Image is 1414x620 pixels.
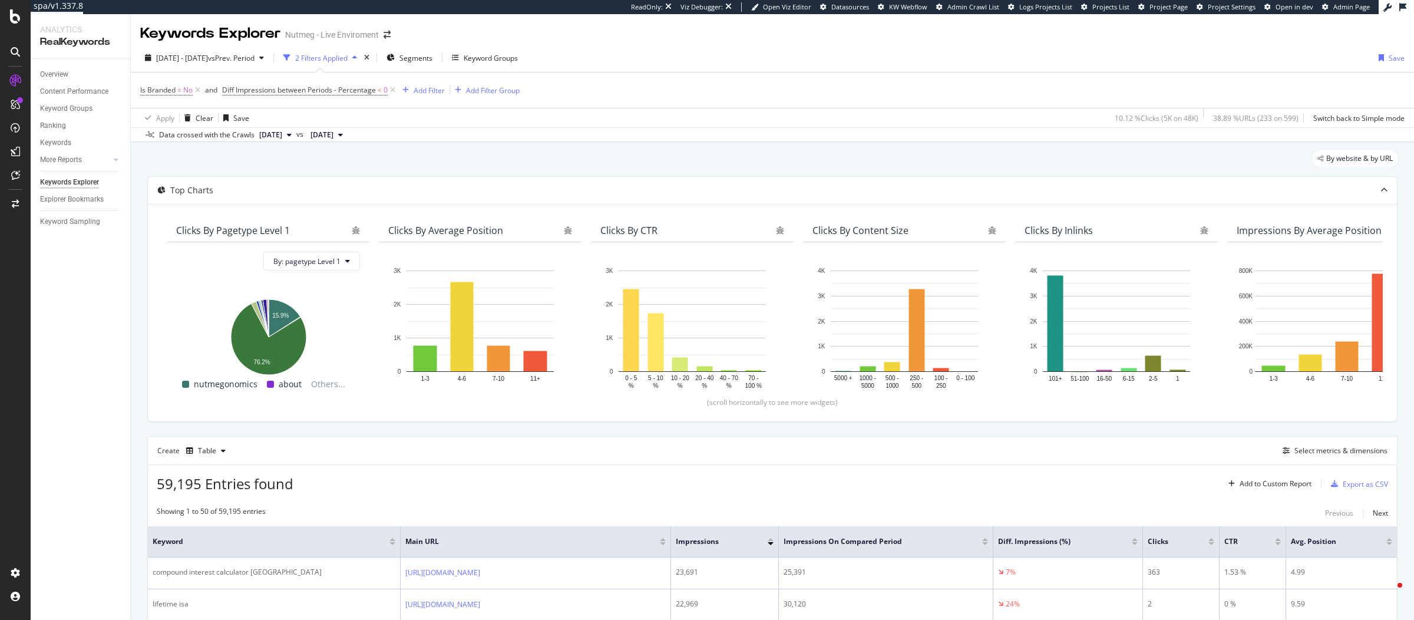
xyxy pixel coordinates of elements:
div: Clicks By Average Position [388,225,503,236]
text: 4-6 [1306,375,1315,382]
span: about [279,377,302,391]
a: Project Page [1138,2,1188,12]
svg: A chart. [812,265,996,391]
div: More Reports [40,154,82,166]
button: Add to Custom Report [1224,474,1311,493]
button: Segments [382,48,437,67]
div: A chart. [176,293,360,377]
div: Clicks By Inlinks [1025,225,1093,236]
button: Save [219,108,249,127]
button: [DATE] - [DATE]vsPrev. Period [140,48,269,67]
span: Admin Crawl List [947,2,999,11]
button: Apply [140,108,174,127]
button: [DATE] [306,128,348,142]
text: 800K [1239,268,1253,274]
button: Clear [180,108,213,127]
span: Diff Impressions between Periods - Percentage [222,85,376,95]
button: Previous [1325,506,1353,520]
a: Admin Crawl List [936,2,999,12]
div: Next [1373,508,1388,518]
span: Keyword [153,536,372,547]
div: Keywords [40,137,71,149]
button: [DATE] [255,128,296,142]
div: bug [352,226,360,235]
div: 363 [1148,567,1214,578]
a: Explorer Bookmarks [40,193,122,206]
text: 70 - [748,375,758,381]
span: By website & by URL [1326,155,1393,162]
div: Keywords Explorer [140,24,280,44]
div: bug [564,226,572,235]
span: KW Webflow [889,2,927,11]
div: Previous [1325,508,1353,518]
text: 5000 [861,382,875,389]
text: 3K [1030,293,1038,299]
span: = [177,85,181,95]
text: 5000 + [834,375,853,381]
span: Clicks [1148,536,1191,547]
button: Next [1373,506,1388,520]
span: nutmegonomics [194,377,257,391]
text: 2K [1030,318,1038,325]
text: 11+ [1379,375,1389,382]
a: Keyword Sampling [40,216,122,228]
div: Analytics [40,24,121,35]
text: 500 [911,382,921,389]
text: 100 % [745,382,762,389]
div: Clicks By Content Size [812,225,908,236]
div: Viz Debugger: [680,2,723,12]
text: % [629,382,634,389]
text: 0 [398,368,401,375]
button: Select metrics & dimensions [1278,444,1387,458]
span: Datasources [831,2,869,11]
div: compound interest calculator [GEOGRAPHIC_DATA] [153,567,395,578]
a: Admin Page [1322,2,1370,12]
div: bug [988,226,996,235]
div: 1.53 % [1224,567,1281,578]
text: 1-3 [1269,375,1278,382]
span: vs Prev. Period [208,53,255,63]
div: 24% [1006,599,1020,609]
text: 76.2% [253,359,270,365]
text: 1000 [886,382,899,389]
span: Others... [306,377,350,391]
div: Add Filter [414,85,445,95]
div: and [205,85,217,95]
span: Segments [399,53,432,63]
div: 2 Filters Applied [295,53,348,63]
div: 7% [1006,567,1016,578]
text: 1K [1030,344,1038,350]
a: Keywords [40,137,122,149]
text: 1K [818,344,825,350]
div: Overview [40,68,68,81]
button: Table [181,441,230,460]
span: Logs Projects List [1019,2,1072,11]
div: 0 % [1224,599,1281,609]
span: Main URL [405,536,642,547]
text: 200K [1239,344,1253,350]
a: Open in dev [1264,2,1313,12]
svg: A chart. [388,265,572,391]
div: Select metrics & dimensions [1294,446,1387,456]
text: 3K [818,293,825,299]
div: Clicks By pagetype Level 1 [176,225,290,236]
div: Ranking [40,120,66,132]
div: 10.12 % Clicks ( 5K on 48K ) [1115,113,1198,123]
text: 11+ [530,375,540,382]
span: Diff. Impressions (%) [998,536,1114,547]
text: % [702,382,707,389]
span: Project Settings [1208,2,1256,11]
span: Impressions On Compared Period [784,536,964,547]
div: 30,120 [784,599,988,609]
text: 0 - 5 [625,375,637,381]
a: Ranking [40,120,122,132]
text: % [726,382,732,389]
button: Keyword Groups [447,48,523,67]
button: Save [1374,48,1405,67]
span: 2025 Jul. 28th [310,130,333,140]
text: 0 [1249,368,1253,375]
div: Add Filter Group [466,85,520,95]
text: % [653,382,658,389]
